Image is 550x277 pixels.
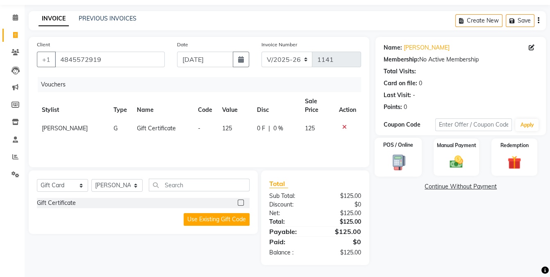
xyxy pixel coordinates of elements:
[500,142,528,149] label: Redemption
[383,141,414,149] label: POS / Online
[37,41,50,48] label: Client
[184,213,250,226] button: Use Existing Gift Code
[37,92,109,119] th: Stylist
[37,52,56,67] button: +1
[177,41,188,48] label: Date
[384,120,435,129] div: Coupon Code
[38,77,367,92] div: Vouchers
[263,248,315,257] div: Balance :
[109,119,132,138] td: G
[263,200,315,209] div: Discount:
[387,154,410,171] img: _pos-terminal.svg
[377,182,544,191] a: Continue Without Payment
[384,79,417,88] div: Card on file:
[384,43,402,52] div: Name:
[419,79,422,88] div: 0
[305,125,315,132] span: 125
[503,154,525,171] img: _gift.svg
[193,92,217,119] th: Code
[263,192,315,200] div: Sub Total:
[315,227,367,236] div: $125.00
[263,227,315,236] div: Payable:
[384,91,411,100] div: Last Visit:
[257,124,265,133] span: 0 F
[132,92,193,119] th: Name
[315,209,367,218] div: $125.00
[384,55,538,64] div: No Active Membership
[315,192,367,200] div: $125.00
[109,92,132,119] th: Type
[263,209,315,218] div: Net:
[198,125,200,132] span: -
[384,55,419,64] div: Membership:
[455,14,502,27] button: Create New
[261,41,297,48] label: Invoice Number
[404,103,407,111] div: 0
[315,218,367,226] div: $125.00
[42,125,88,132] span: [PERSON_NAME]
[300,92,334,119] th: Sale Price
[384,67,416,76] div: Total Visits:
[273,124,283,133] span: 0 %
[37,199,76,207] div: Gift Certificate
[55,52,165,67] input: Search by Name/Mobile/Email/Code
[79,15,136,22] a: PREVIOUS INVOICES
[384,103,402,111] div: Points:
[222,125,232,132] span: 125
[39,11,69,26] a: INVOICE
[315,248,367,257] div: $125.00
[149,179,250,191] input: Search
[263,218,315,226] div: Total:
[404,43,450,52] a: [PERSON_NAME]
[252,92,300,119] th: Disc
[315,200,367,209] div: $0
[269,179,288,188] span: Total
[515,119,539,131] button: Apply
[506,14,534,27] button: Save
[268,124,270,133] span: |
[445,154,468,170] img: _cash.svg
[436,142,476,149] label: Manual Payment
[315,237,367,247] div: $0
[137,125,176,132] span: Gift Certificate
[413,91,415,100] div: -
[263,237,315,247] div: Paid:
[435,118,512,131] input: Enter Offer / Coupon Code
[334,92,361,119] th: Action
[217,92,252,119] th: Value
